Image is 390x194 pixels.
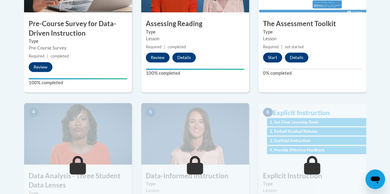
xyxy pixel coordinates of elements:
img: Course Image [141,103,249,164]
button: Review [146,53,170,62]
img: Course Image [258,103,366,164]
span: 5 [146,108,156,117]
img: Course Image [24,103,132,164]
button: Details [172,53,196,62]
h3: Assessing Reading [141,19,249,29]
h3: Pre-Course Survey for Data-Driven Instruction [24,19,132,38]
span: Required [146,45,162,49]
button: Start [263,53,282,62]
div: Pre-Course Survey [29,45,127,51]
h3: Data Analysis - Three Student Data Lenses [24,171,132,190]
span: Required [29,54,44,58]
div: Lesson [146,35,244,42]
label: Type [29,38,127,45]
label: Type [146,29,244,35]
div: Your progress [146,69,244,70]
button: Review [29,62,52,72]
h3: Explicit Instruction [258,171,366,181]
span: 6 [263,108,273,117]
div: Your progress [29,78,127,79]
span: completed [51,54,69,58]
span: | [47,54,48,58]
div: Lesson [263,187,362,194]
span: | [164,45,165,49]
span: Required [263,45,279,49]
span: 4 [29,108,39,117]
iframe: Button to launch messaging window [365,169,385,189]
label: Type [263,29,362,35]
div: Lesson [263,35,362,42]
h3: The Assessment Toolkit [258,19,366,29]
span: | [281,45,282,49]
span: not started [285,45,304,49]
div: Lesson [146,187,244,194]
label: Type [263,180,362,187]
label: Type [146,180,244,187]
button: Details [285,53,308,62]
h3: Data-Informed Instruction [141,171,249,181]
label: 100% completed [29,79,127,86]
label: 0% completed [263,70,362,77]
label: 100% completed [146,70,244,77]
span: completed [168,45,186,49]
